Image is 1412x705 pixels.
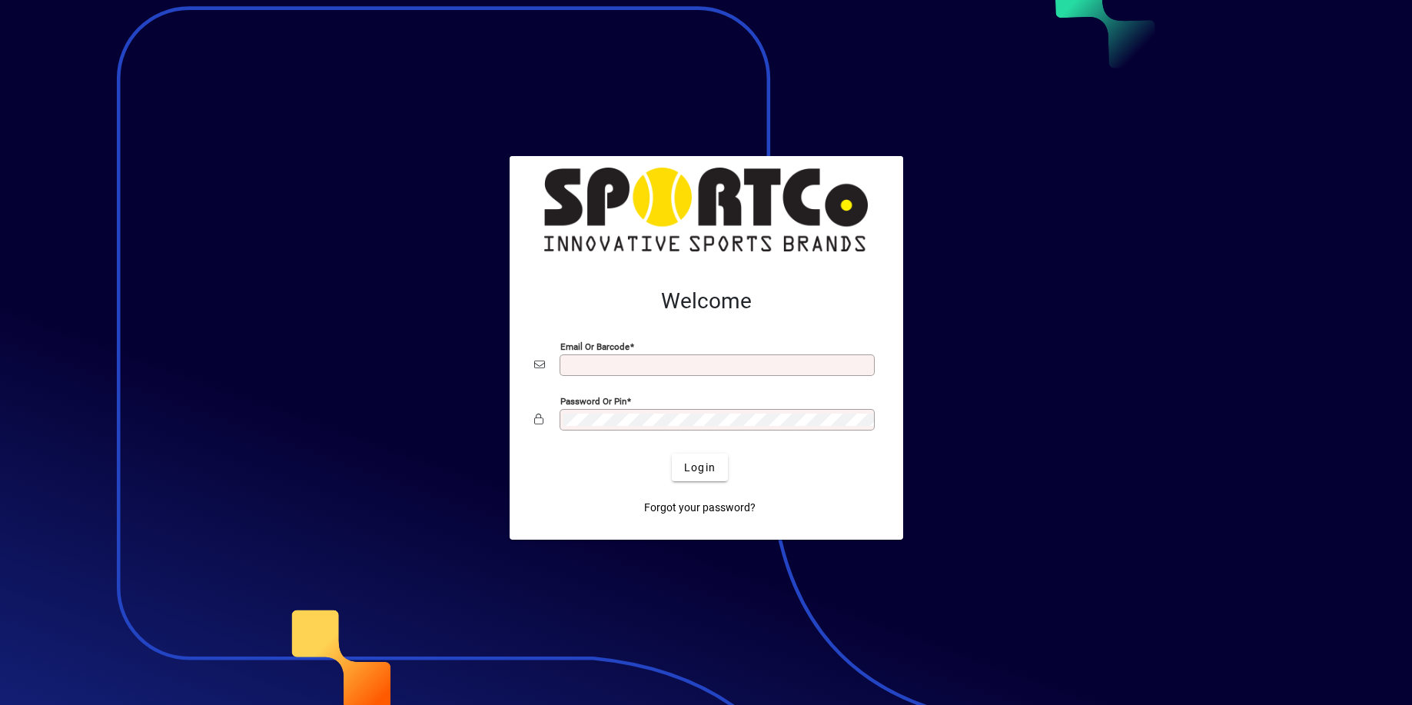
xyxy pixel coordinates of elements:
[644,500,756,516] span: Forgot your password?
[672,454,728,481] button: Login
[684,460,716,476] span: Login
[560,341,630,352] mat-label: Email or Barcode
[560,396,626,407] mat-label: Password or Pin
[638,494,762,521] a: Forgot your password?
[534,288,879,314] h2: Welcome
